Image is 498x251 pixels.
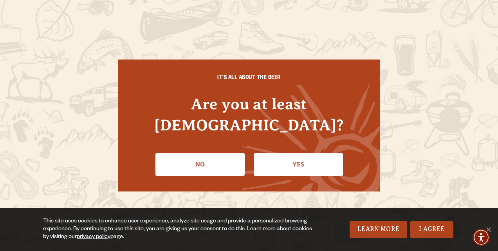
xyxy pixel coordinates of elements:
div: This site uses cookies to enhance user experience, analyze site usage and provide a personalized ... [43,218,318,241]
h6: IT'S ALL ABOUT THE BEER [134,75,364,82]
a: Learn More [350,221,407,238]
h4: Are you at least [DEMOGRAPHIC_DATA]? [134,94,364,135]
a: No [155,153,245,176]
a: privacy policy [77,234,110,240]
div: Accessibility Menu [473,229,490,246]
a: I Agree [410,221,453,238]
a: Confirm I'm 21 or older [254,153,343,176]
